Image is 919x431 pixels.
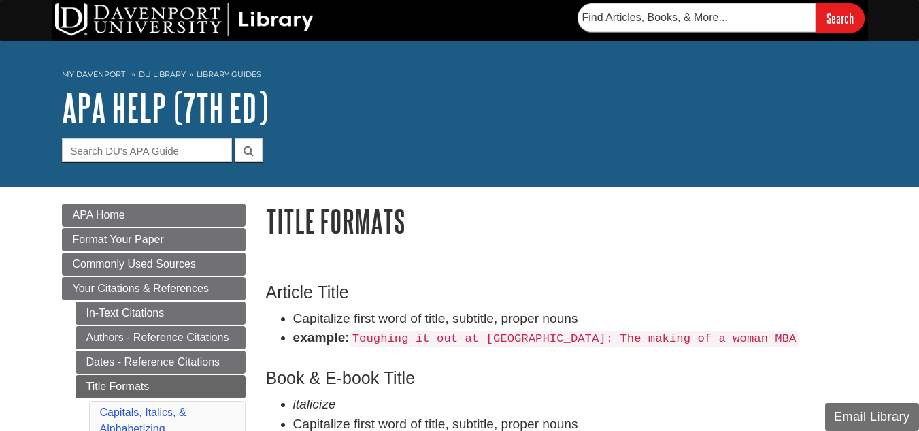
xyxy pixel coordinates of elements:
input: Search DU's APA Guide [62,138,232,162]
nav: breadcrumb [62,65,858,87]
h3: Book & E-book Title [266,368,858,388]
code: Toughing it out at [GEOGRAPHIC_DATA]: The making of a woman MBA [350,331,799,347]
a: Format Your Paper [62,228,246,251]
a: In-Text Citations [76,302,246,325]
li: Capitalize first word of title, subtitle, proper nouns [293,309,858,329]
a: Dates - Reference Citations [76,351,246,374]
a: Commonly Used Sources [62,253,246,276]
button: Email Library [825,403,919,431]
span: Your Citations & References [73,283,209,294]
a: APA Help (7th Ed) [62,86,268,129]
h3: Article Title [266,283,858,302]
span: APA Home [73,209,125,221]
a: Authors - Reference Citations [76,326,246,349]
span: Commonly Used Sources [73,258,196,270]
span: Format Your Paper [73,234,164,245]
strong: example: [293,330,350,345]
a: Library Guides [197,69,261,79]
form: Searches DU Library's articles, books, and more [578,3,865,33]
a: APA Home [62,204,246,227]
input: Search [816,3,865,33]
a: DU Library [139,69,186,79]
input: Find Articles, Books, & More... [578,3,816,32]
a: Title Formats [76,375,246,398]
h1: Title Formats [266,204,858,238]
img: DU Library [55,3,314,36]
a: Your Citations & References [62,277,246,300]
a: My Davenport [62,69,125,80]
em: italicize [293,397,336,411]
